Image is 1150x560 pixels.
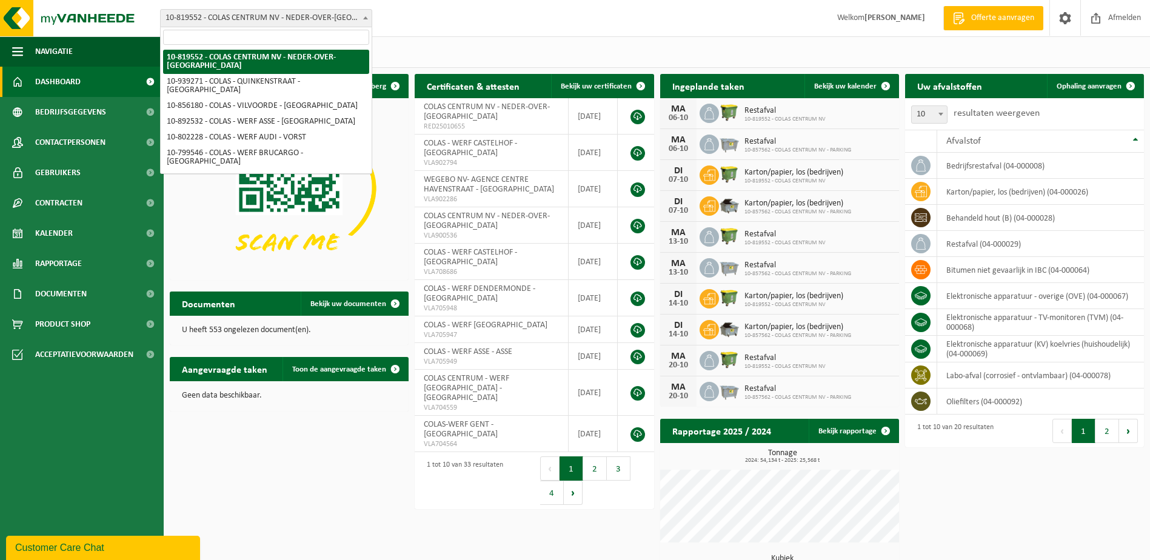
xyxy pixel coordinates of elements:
[1047,74,1143,98] a: Ophaling aanvragen
[424,374,509,402] span: COLAS CENTRUM - WERF [GEOGRAPHIC_DATA] - [GEOGRAPHIC_DATA]
[943,6,1043,30] a: Offerte aanvragen
[719,287,740,308] img: WB-1100-HPE-GN-50
[937,283,1144,309] td: elektronische apparatuur - overige (OVE) (04-000067)
[744,301,843,308] span: 10-819552 - COLAS CENTRUM NV
[310,300,386,308] span: Bekijk uw documenten
[954,108,1040,118] label: resultaten weergeven
[424,357,559,367] span: VLA705949
[744,116,826,123] span: 10-819552 - COLAS CENTRUM NV
[424,231,559,241] span: VLA900536
[161,10,372,27] span: 10-819552 - COLAS CENTRUM NV - NEDER-OVER-HEEMBEEK
[809,419,898,443] a: Bekijk rapportage
[163,98,369,114] li: 10-856180 - COLAS - VILVOORDE - [GEOGRAPHIC_DATA]
[35,158,81,188] span: Gebruikers
[744,322,851,332] span: Karton/papier, los (bedrijven)
[569,207,618,244] td: [DATE]
[744,261,851,270] span: Restafval
[937,205,1144,231] td: behandeld hout (B) (04-000028)
[719,102,740,122] img: WB-1100-HPE-GN-50
[292,365,386,373] span: Toon de aangevraagde taken
[182,326,396,335] p: U heeft 553 ongelezen document(en).
[937,231,1144,257] td: restafval (04-000029)
[170,98,409,278] img: Download de VHEPlus App
[1052,419,1072,443] button: Previous
[359,82,386,90] span: Verberg
[666,135,690,145] div: MA
[35,218,73,248] span: Kalender
[163,130,369,145] li: 10-802228 - COLAS - WERF AUDI - VORST
[424,420,498,439] span: COLAS-WERF GENT - [GEOGRAPHIC_DATA]
[163,114,369,130] li: 10-892532 - COLAS - WERF ASSE - [GEOGRAPHIC_DATA]
[569,370,618,416] td: [DATE]
[804,74,898,98] a: Bekijk uw kalender
[744,106,826,116] span: Restafval
[35,309,90,339] span: Product Shop
[424,403,559,413] span: VLA704559
[666,176,690,184] div: 07-10
[1119,419,1138,443] button: Next
[660,419,783,442] h2: Rapportage 2025 / 2024
[35,127,105,158] span: Contactpersonen
[666,166,690,176] div: DI
[424,139,517,158] span: COLAS - WERF CASTELHOF - [GEOGRAPHIC_DATA]
[6,533,202,560] iframe: chat widget
[937,388,1144,415] td: oliefilters (04-000092)
[937,153,1144,179] td: bedrijfsrestafval (04-000008)
[911,105,948,124] span: 10
[1057,82,1122,90] span: Ophaling aanvragen
[35,248,82,279] span: Rapportage
[35,36,73,67] span: Navigatie
[666,361,690,370] div: 20-10
[666,259,690,268] div: MA
[424,212,550,230] span: COLAS CENTRUM NV - NEDER-OVER-[GEOGRAPHIC_DATA]
[744,137,851,147] span: Restafval
[540,481,564,505] button: 4
[35,339,133,370] span: Acceptatievoorwaarden
[540,456,560,481] button: Previous
[666,268,690,277] div: 13-10
[424,248,517,267] span: COLAS - WERF CASTELHOF - [GEOGRAPHIC_DATA]
[666,321,690,330] div: DI
[350,74,407,98] button: Verberg
[666,449,899,464] h3: Tonnage
[424,330,559,340] span: VLA705947
[35,279,87,309] span: Documenten
[424,284,535,303] span: COLAS - WERF DENDERMONDE - [GEOGRAPHIC_DATA]
[35,67,81,97] span: Dashboard
[424,439,559,449] span: VLA704564
[170,292,247,315] h2: Documenten
[719,133,740,153] img: WB-2500-GAL-GY-01
[937,336,1144,362] td: elektronische apparatuur (KV) koelvries (huishoudelijk) (04-000069)
[1072,419,1095,443] button: 1
[569,171,618,207] td: [DATE]
[719,349,740,370] img: WB-1100-HPE-GN-50
[421,455,503,506] div: 1 tot 10 van 33 resultaten
[424,102,550,121] span: COLAS CENTRUM NV - NEDER-OVER-[GEOGRAPHIC_DATA]
[666,392,690,401] div: 20-10
[424,158,559,168] span: VLA902794
[666,228,690,238] div: MA
[666,290,690,299] div: DI
[744,178,843,185] span: 10-819552 - COLAS CENTRUM NV
[744,230,826,239] span: Restafval
[946,136,981,146] span: Afvalstof
[719,318,740,339] img: WB-5000-GAL-GY-01
[814,82,877,90] span: Bekijk uw kalender
[666,145,690,153] div: 06-10
[666,352,690,361] div: MA
[905,74,994,98] h2: Uw afvalstoffen
[560,456,583,481] button: 1
[744,292,843,301] span: Karton/papier, los (bedrijven)
[864,13,925,22] strong: [PERSON_NAME]
[301,292,407,316] a: Bekijk uw documenten
[569,416,618,452] td: [DATE]
[569,98,618,135] td: [DATE]
[424,267,559,277] span: VLA708686
[666,299,690,308] div: 14-10
[744,199,851,208] span: Karton/papier, los (bedrijven)
[569,244,618,280] td: [DATE]
[911,418,994,444] div: 1 tot 10 van 20 resultaten
[551,74,653,98] a: Bekijk uw certificaten
[719,380,740,401] img: WB-2500-GAL-GY-01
